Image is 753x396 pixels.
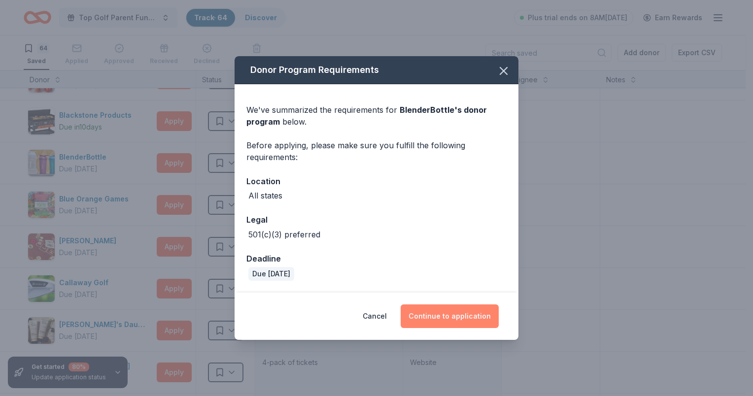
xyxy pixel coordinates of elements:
[248,267,294,281] div: Due [DATE]
[246,175,507,188] div: Location
[248,229,320,240] div: 501(c)(3) preferred
[246,139,507,163] div: Before applying, please make sure you fulfill the following requirements:
[246,252,507,265] div: Deadline
[363,304,387,328] button: Cancel
[401,304,499,328] button: Continue to application
[246,104,507,128] div: We've summarized the requirements for below.
[246,213,507,226] div: Legal
[248,190,282,201] div: All states
[235,56,518,84] div: Donor Program Requirements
